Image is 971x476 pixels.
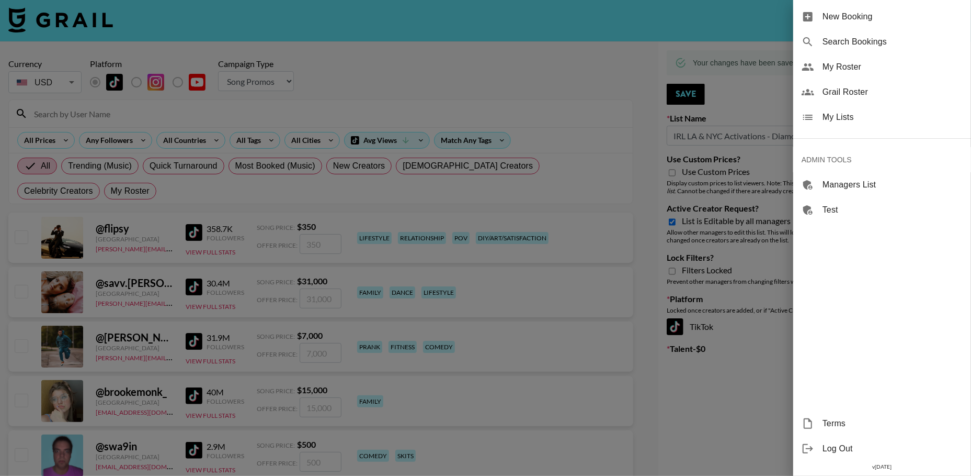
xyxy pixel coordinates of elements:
div: Test [793,197,971,223]
div: v [DATE] [793,461,971,472]
div: My Roster [793,54,971,80]
span: My Lists [823,111,963,124]
span: Test [823,204,963,216]
div: Log Out [793,436,971,461]
span: Grail Roster [823,86,963,98]
span: My Roster [823,61,963,73]
span: New Booking [823,10,963,23]
div: My Lists [793,105,971,130]
div: New Booking [793,4,971,29]
div: ADMIN TOOLS [793,147,971,172]
span: Terms [823,417,963,430]
div: Grail Roster [793,80,971,105]
div: Search Bookings [793,29,971,54]
span: Log Out [823,442,963,455]
span: Search Bookings [823,36,963,48]
div: Managers List [793,172,971,197]
span: Managers List [823,179,963,191]
div: Terms [793,411,971,436]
